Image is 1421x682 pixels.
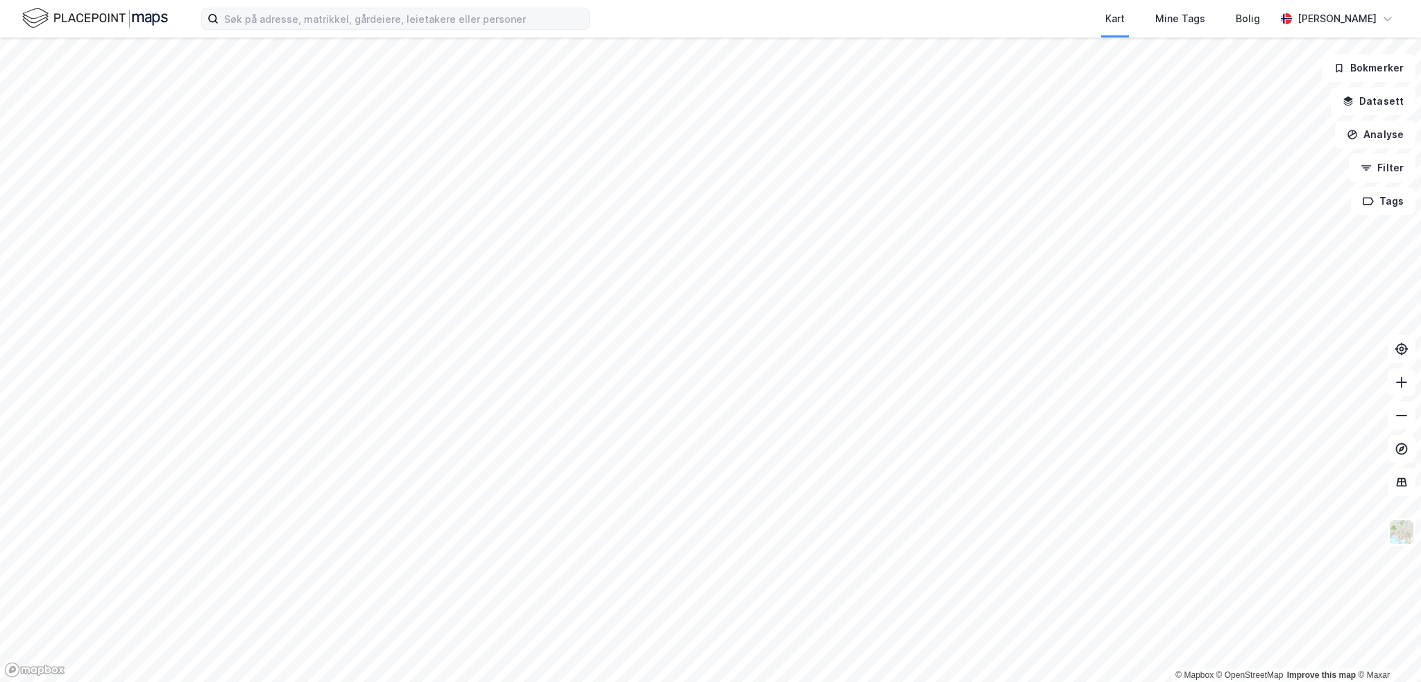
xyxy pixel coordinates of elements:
[1297,10,1377,27] div: [PERSON_NAME]
[219,8,589,29] input: Søk på adresse, matrikkel, gårdeiere, leietakere eller personer
[1352,615,1421,682] div: Kontrollprogram for chat
[1155,10,1205,27] div: Mine Tags
[22,6,168,31] img: logo.f888ab2527a4732fd821a326f86c7f29.svg
[1236,10,1260,27] div: Bolig
[1105,10,1125,27] div: Kart
[1352,615,1421,682] iframe: Chat Widget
